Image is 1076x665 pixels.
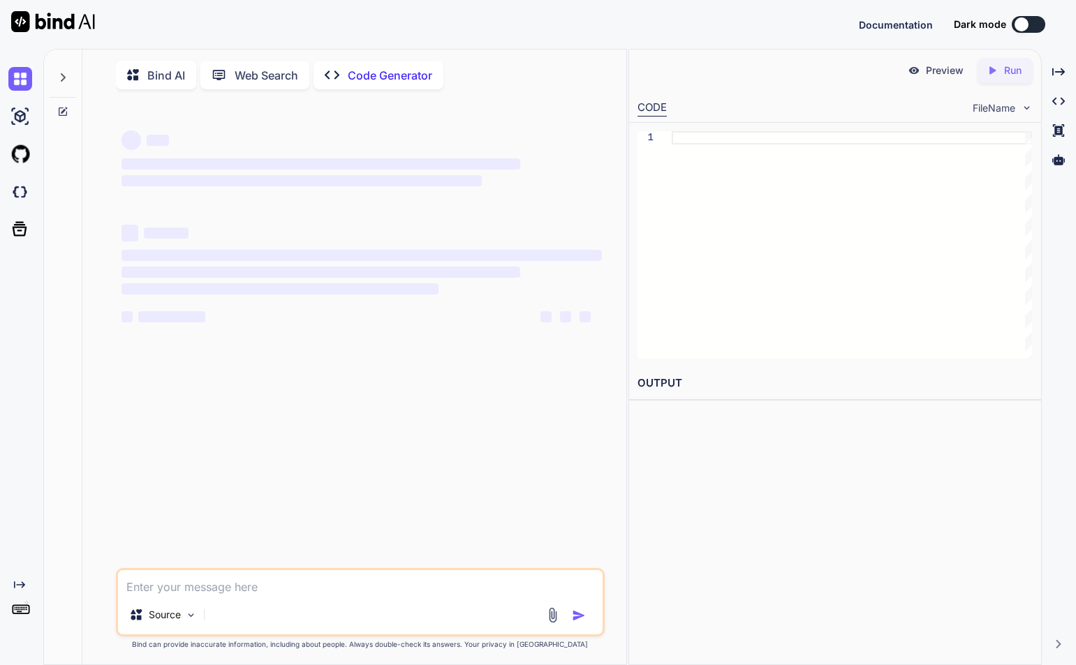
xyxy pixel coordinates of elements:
[908,64,920,77] img: preview
[147,67,185,84] p: Bind AI
[121,158,520,170] span: ‌
[8,105,32,128] img: ai-studio
[116,639,605,650] p: Bind can provide inaccurate information, including about people. Always double-check its answers....
[121,225,138,241] span: ‌
[954,17,1006,31] span: Dark mode
[859,17,933,32] button: Documentation
[545,607,561,623] img: attachment
[629,367,1041,400] h2: OUTPUT
[235,67,298,84] p: Web Search
[185,609,197,621] img: Pick Models
[572,608,586,622] img: icon
[8,180,32,204] img: darkCloudIdeIcon
[580,311,591,322] span: ‌
[121,267,520,278] span: ‌
[8,142,32,166] img: githubLight
[121,311,133,322] span: ‌
[973,101,1015,115] span: FileName
[149,608,181,622] p: Source
[121,283,438,294] span: ‌
[8,67,32,91] img: chat
[638,131,654,144] div: 1
[1021,102,1033,114] img: chevron down
[138,311,205,322] span: ‌
[144,227,189,239] span: ‌
[11,11,95,32] img: Bind AI
[926,63,964,77] p: Preview
[638,100,667,117] div: CODE
[147,135,169,146] span: ‌
[348,67,432,84] p: Code Generator
[121,130,141,150] span: ‌
[540,311,552,322] span: ‌
[1004,63,1022,77] p: Run
[121,250,602,261] span: ‌
[859,19,933,31] span: Documentation
[121,175,482,186] span: ‌
[560,311,571,322] span: ‌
